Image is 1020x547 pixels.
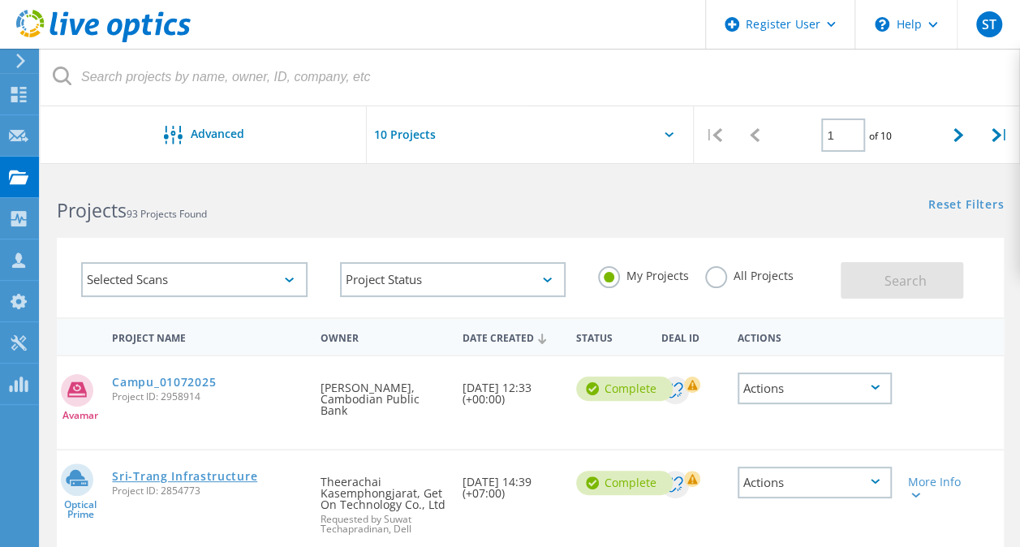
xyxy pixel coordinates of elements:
[979,106,1020,164] div: |
[598,266,689,282] label: My Projects
[694,106,734,164] div: |
[908,476,967,499] div: More Info
[62,411,98,420] span: Avamar
[454,356,568,421] div: [DATE] 12:33 (+00:00)
[576,377,673,401] div: Complete
[454,450,568,515] div: [DATE] 14:39 (+07:00)
[104,321,312,351] div: Project Name
[127,207,207,221] span: 93 Projects Found
[312,356,454,433] div: [PERSON_NAME], Cambodian Public Bank
[884,272,926,290] span: Search
[112,471,257,482] a: Sri-Trang Infrastructure
[738,467,892,498] div: Actions
[321,515,446,534] span: Requested by Suwat Techapradinan, Dell
[738,373,892,404] div: Actions
[841,262,963,299] button: Search
[928,199,1004,213] a: Reset Filters
[729,321,900,351] div: Actions
[981,18,996,31] span: ST
[576,471,673,495] div: Complete
[312,321,454,351] div: Owner
[705,266,794,282] label: All Projects
[112,486,304,496] span: Project ID: 2854773
[869,129,892,143] span: of 10
[57,500,104,519] span: Optical Prime
[191,128,244,140] span: Advanced
[112,377,216,388] a: Campu_01072025
[568,321,653,351] div: Status
[875,17,889,32] svg: \n
[112,392,304,402] span: Project ID: 2958914
[81,262,308,297] div: Selected Scans
[454,321,568,352] div: Date Created
[16,34,191,45] a: Live Optics Dashboard
[340,262,566,297] div: Project Status
[653,321,729,351] div: Deal Id
[57,197,127,223] b: Projects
